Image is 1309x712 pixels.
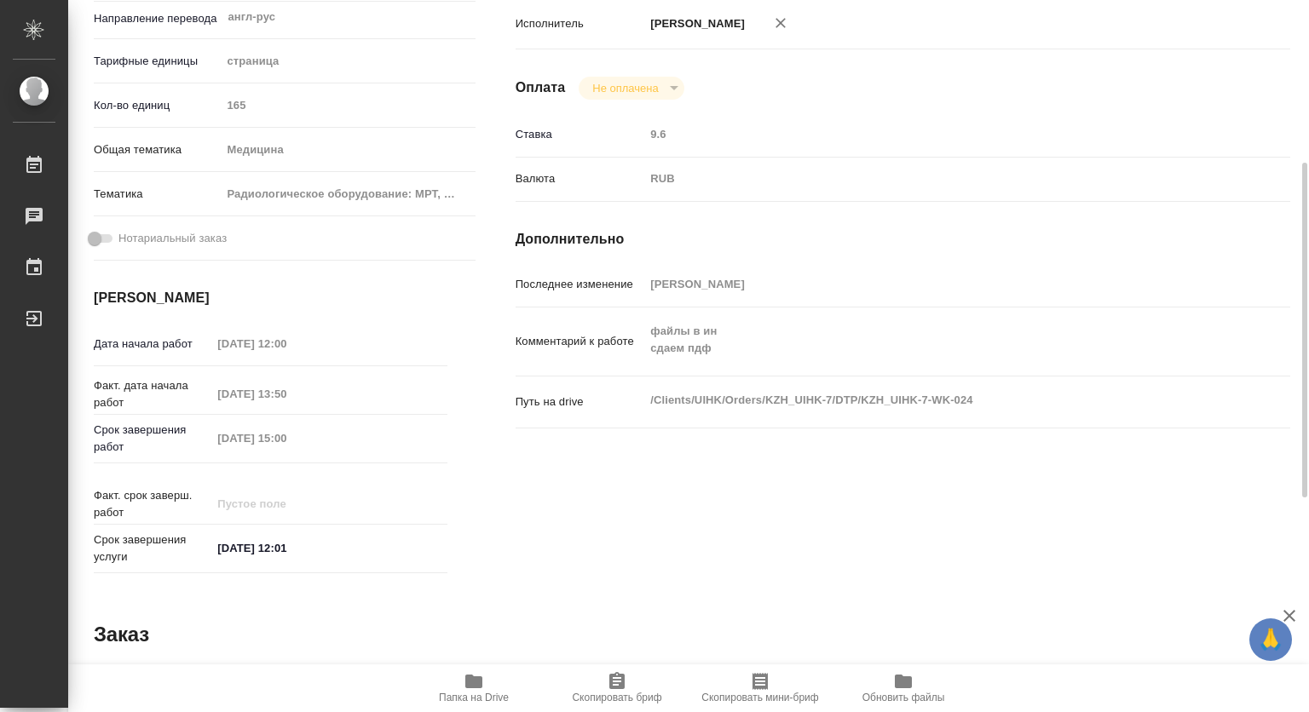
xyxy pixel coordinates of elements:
input: ✎ Введи что-нибудь [211,536,360,560]
button: Удалить исполнителя [762,4,799,42]
input: Пустое поле [644,122,1225,146]
button: Скопировать мини-бриф [689,664,832,712]
input: Пустое поле [221,93,476,118]
p: Направление перевода [94,10,221,27]
input: Пустое поле [211,491,360,516]
p: Комментарий к работе [516,333,645,350]
p: Факт. дата начала работ [94,377,211,411]
p: Дата начала работ [94,336,211,353]
h4: [PERSON_NAME] [94,288,447,308]
p: Срок завершения услуги [94,531,211,566]
div: Не оплачена [579,77,683,100]
input: Пустое поле [211,382,360,406]
span: Папка на Drive [439,692,509,703]
span: Обновить файлы [862,692,945,703]
button: Обновить файлы [832,664,975,712]
button: 🙏 [1249,618,1292,661]
p: Факт. срок заверш. работ [94,487,211,521]
p: Исполнитель [516,15,645,32]
span: 🙏 [1256,622,1285,657]
div: Радиологическое оборудование: МРТ, КТ, УЗИ, рентгенография [221,180,476,209]
button: Скопировать бриф [545,664,689,712]
p: Путь на drive [516,393,645,411]
textarea: файлы в ин сдаем пдф [644,317,1225,363]
div: Медицина [221,135,476,164]
p: Кол-во единиц [94,97,221,114]
h4: Оплата [516,78,566,98]
p: Ставка [516,126,645,143]
p: [PERSON_NAME] [644,15,745,32]
p: Общая тематика [94,141,221,158]
input: Пустое поле [211,331,360,356]
p: Последнее изменение [516,276,645,293]
h4: Дополнительно [516,229,1290,250]
p: Срок завершения работ [94,422,211,456]
button: Не оплачена [587,81,663,95]
div: RUB [644,164,1225,193]
button: Папка на Drive [402,664,545,712]
h2: Заказ [94,621,149,648]
span: Нотариальный заказ [118,230,227,247]
p: Валюта [516,170,645,187]
span: Скопировать бриф [572,692,661,703]
textarea: /Clients/UIHK/Orders/KZH_UIHK-7/DTP/KZH_UIHK-7-WK-024 [644,386,1225,415]
input: Пустое поле [211,426,360,451]
p: Тематика [94,186,221,203]
div: страница [221,47,476,76]
span: Скопировать мини-бриф [701,692,818,703]
p: Тарифные единицы [94,53,221,70]
input: Пустое поле [644,272,1225,296]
